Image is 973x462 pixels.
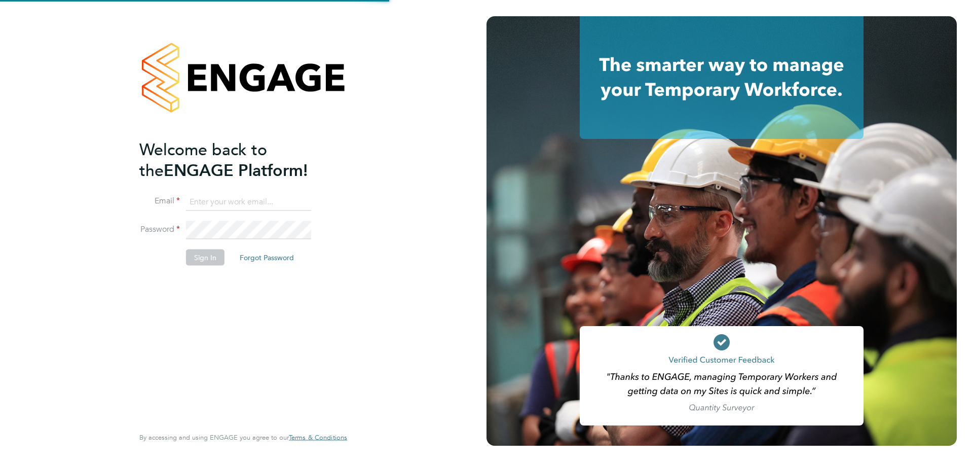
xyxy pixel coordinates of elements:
span: Welcome back to the [139,139,267,180]
a: Terms & Conditions [289,434,347,442]
label: Email [139,196,180,206]
input: Enter your work email... [186,193,311,211]
button: Sign In [186,250,224,266]
button: Forgot Password [232,250,302,266]
h2: ENGAGE Platform! [139,139,337,181]
label: Password [139,224,180,235]
span: By accessing and using ENGAGE you agree to our [139,433,347,442]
